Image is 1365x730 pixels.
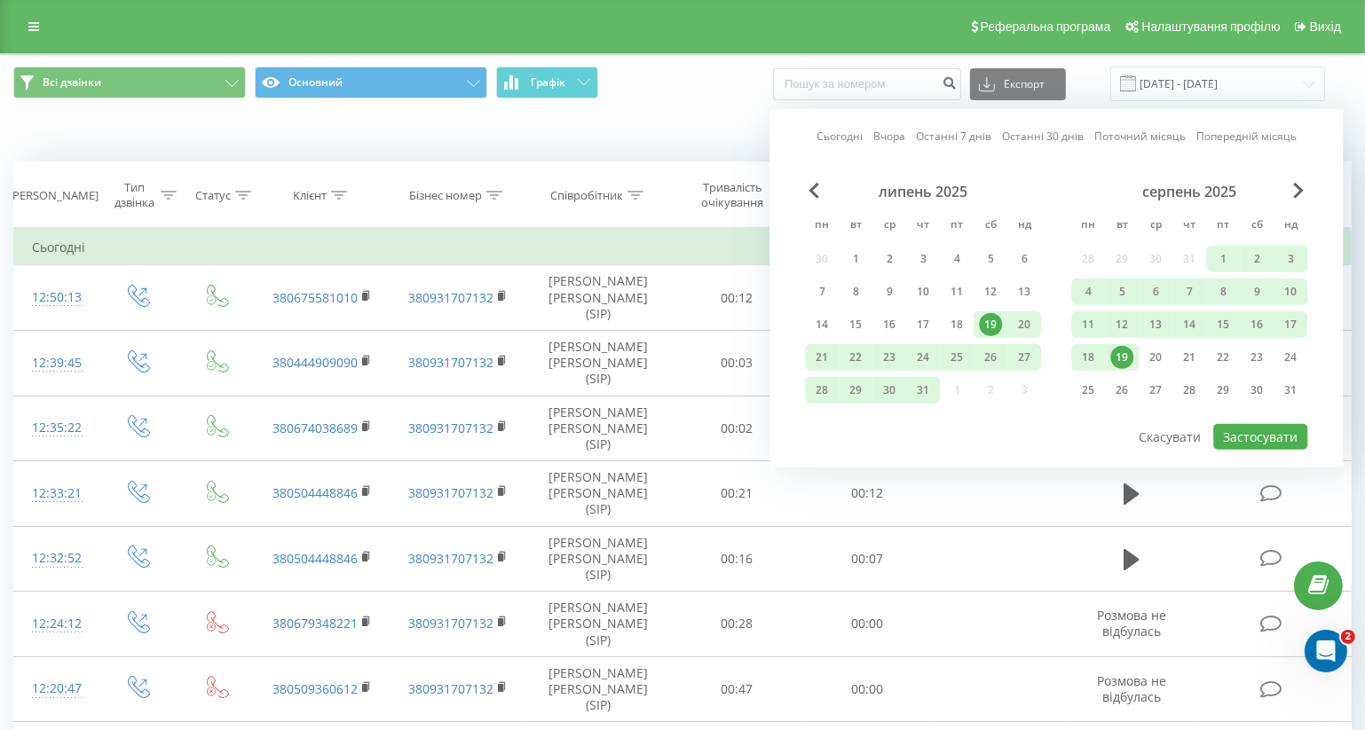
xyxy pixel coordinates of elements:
[272,484,358,501] a: 380504448846
[496,67,598,98] button: Графік
[672,656,802,722] td: 00:47
[1206,311,1240,338] div: пт 15 серп 2025 р.
[1142,213,1169,239] abbr: середа
[1139,344,1172,371] div: ср 20 серп 2025 р.
[1007,279,1041,305] div: нд 13 лип 2025 р.
[1129,424,1211,450] button: Скасувати
[974,344,1007,371] div: сб 26 лип 2025 р.
[817,128,863,145] a: Сьогодні
[1105,311,1139,338] div: вт 12 серп 2025 р.
[1211,280,1235,303] div: 8
[14,230,1352,265] td: Сьогодні
[1007,344,1041,371] div: нд 27 лип 2025 р.
[1139,311,1172,338] div: ср 13 серп 2025 р.
[844,379,867,402] div: 29
[940,246,974,272] div: пт 4 лип 2025 р.
[872,246,906,272] div: ср 2 лип 2025 р.
[1109,213,1135,239] abbr: вівторок
[9,188,99,203] div: [PERSON_NAME]
[409,188,482,203] div: Бізнес номер
[906,279,940,305] div: чт 10 лип 2025 р.
[1013,313,1036,336] div: 20
[525,396,672,461] td: [PERSON_NAME] [PERSON_NAME] (SIP)
[1240,246,1274,272] div: сб 2 серп 2025 р.
[945,280,968,303] div: 11
[1077,379,1100,402] div: 25
[272,680,358,697] a: 380509360612
[408,680,493,697] a: 380931707132
[272,615,358,632] a: 380679348221
[1013,247,1036,271] div: 6
[1097,672,1166,705] span: Розмова не відбулась
[32,411,80,445] div: 12:35:22
[981,20,1111,34] span: Реферальна програма
[839,344,872,371] div: вт 22 лип 2025 р.
[842,213,869,239] abbr: вівторок
[1144,313,1167,336] div: 13
[1110,313,1133,336] div: 12
[1206,377,1240,404] div: пт 29 серп 2025 р.
[805,344,839,371] div: пн 21 лип 2025 р.
[1341,630,1355,644] span: 2
[1279,313,1302,336] div: 17
[1274,311,1307,338] div: нд 17 серп 2025 р.
[1094,128,1186,145] a: Поточний місяць
[911,280,935,303] div: 10
[1274,279,1307,305] div: нд 10 серп 2025 р.
[872,377,906,404] div: ср 30 лип 2025 р.
[1245,313,1268,336] div: 16
[844,247,867,271] div: 1
[873,128,905,145] a: Вчора
[940,344,974,371] div: пт 25 лип 2025 р.
[672,461,802,527] td: 00:21
[672,396,802,461] td: 00:02
[1178,280,1201,303] div: 7
[1277,213,1304,239] abbr: неділя
[1245,247,1268,271] div: 2
[531,76,565,89] span: Графік
[911,313,935,336] div: 17
[255,67,487,98] button: Основний
[1105,377,1139,404] div: вт 26 серп 2025 р.
[802,592,933,657] td: 00:00
[1011,213,1038,239] abbr: неділя
[979,313,1002,336] div: 19
[1211,379,1235,402] div: 29
[1172,344,1206,371] div: чт 21 серп 2025 р.
[810,379,833,402] div: 28
[809,213,835,239] abbr: понеділок
[1077,313,1100,336] div: 11
[844,280,867,303] div: 8
[1071,279,1105,305] div: пн 4 серп 2025 р.
[1211,346,1235,369] div: 22
[408,615,493,632] a: 380931707132
[672,592,802,657] td: 00:28
[550,188,623,203] div: Співробітник
[525,526,672,592] td: [PERSON_NAME] [PERSON_NAME] (SIP)
[945,346,968,369] div: 25
[1211,313,1235,336] div: 15
[1210,213,1236,239] abbr: п’ятниця
[1139,279,1172,305] div: ср 6 серп 2025 р.
[872,279,906,305] div: ср 9 лип 2025 р.
[878,247,901,271] div: 2
[872,311,906,338] div: ср 16 лип 2025 р.
[1077,346,1100,369] div: 18
[906,311,940,338] div: чт 17 лип 2025 р.
[408,550,493,567] a: 380931707132
[1144,346,1167,369] div: 20
[945,247,968,271] div: 4
[911,346,935,369] div: 24
[911,379,935,402] div: 31
[979,280,1002,303] div: 12
[408,484,493,501] a: 380931707132
[1206,344,1240,371] div: пт 22 серп 2025 р.
[839,377,872,404] div: вт 29 лип 2025 р.
[1240,279,1274,305] div: сб 9 серп 2025 р.
[839,246,872,272] div: вт 1 лип 2025 р.
[672,265,802,331] td: 00:12
[525,656,672,722] td: [PERSON_NAME] [PERSON_NAME] (SIP)
[974,279,1007,305] div: сб 12 лип 2025 р.
[1013,280,1036,303] div: 13
[876,213,903,239] abbr: середа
